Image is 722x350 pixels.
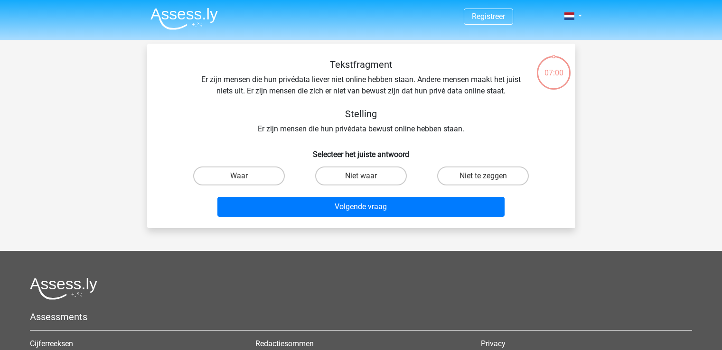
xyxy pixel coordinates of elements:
a: Redactiesommen [255,339,314,348]
img: Assessly [150,8,218,30]
h5: Assessments [30,311,692,322]
h6: Selecteer het juiste antwoord [162,142,560,159]
a: Privacy [481,339,506,348]
button: Volgende vraag [217,197,505,217]
label: Niet te zeggen [437,166,529,185]
h5: Tekstfragment [193,59,530,70]
a: Cijferreeksen [30,339,73,348]
label: Niet waar [315,166,407,185]
img: Assessly logo [30,277,97,300]
label: Waar [193,166,285,185]
div: Er zijn mensen die hun privédata liever niet online hebben staan. Andere mensen maakt het juist n... [162,59,560,135]
a: Registreer [472,12,505,21]
div: 07:00 [536,55,572,79]
h5: Stelling [193,108,530,120]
